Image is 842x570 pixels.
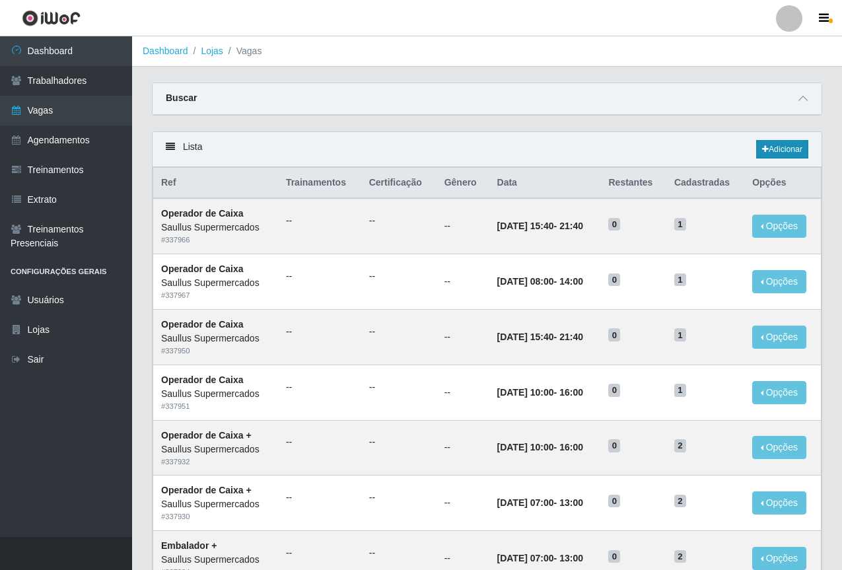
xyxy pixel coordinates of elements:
[674,495,686,508] span: 2
[559,276,583,287] time: 14:00
[674,218,686,231] span: 1
[369,491,429,505] ul: --
[674,550,686,563] span: 2
[161,553,270,567] div: Saullus Supermercados
[437,254,489,310] td: --
[437,476,489,531] td: --
[608,384,620,397] span: 0
[497,387,583,398] strong: -
[559,332,583,342] time: 21:40
[161,221,270,234] div: Saullus Supermercados
[559,387,583,398] time: 16:00
[369,325,429,339] ul: --
[437,365,489,420] td: --
[497,332,554,342] time: [DATE] 15:40
[286,491,353,505] ul: --
[497,332,583,342] strong: -
[161,401,270,412] div: # 337951
[161,234,270,246] div: # 337966
[608,273,620,287] span: 0
[161,264,244,274] strong: Operador de Caixa
[278,168,361,199] th: Trainamentos
[153,132,822,167] div: Lista
[497,221,554,231] time: [DATE] 15:40
[286,269,353,283] ul: --
[752,326,806,349] button: Opções
[361,168,437,199] th: Certificação
[161,387,270,401] div: Saullus Supermercados
[674,328,686,341] span: 1
[369,214,429,228] ul: --
[161,276,270,290] div: Saullus Supermercados
[674,439,686,452] span: 2
[223,44,262,58] li: Vagas
[161,456,270,468] div: # 337932
[559,553,583,563] time: 13:00
[22,10,81,26] img: CoreUI Logo
[369,380,429,394] ul: --
[143,46,188,56] a: Dashboard
[752,547,806,570] button: Opções
[752,215,806,238] button: Opções
[752,381,806,404] button: Opções
[756,140,808,159] a: Adicionar
[608,328,620,341] span: 0
[161,332,270,345] div: Saullus Supermercados
[666,168,744,199] th: Cadastradas
[437,309,489,365] td: --
[559,221,583,231] time: 21:40
[497,387,554,398] time: [DATE] 10:00
[161,290,270,301] div: # 337967
[369,269,429,283] ul: --
[286,380,353,394] ul: --
[497,442,583,452] strong: -
[286,325,353,339] ul: --
[752,270,806,293] button: Opções
[161,374,244,385] strong: Operador de Caixa
[161,443,270,456] div: Saullus Supermercados
[161,485,252,495] strong: Operador de Caixa +
[369,435,429,449] ul: --
[161,430,252,441] strong: Operador de Caixa +
[437,420,489,476] td: --
[489,168,601,199] th: Data
[161,511,270,522] div: # 337930
[600,168,666,199] th: Restantes
[559,442,583,452] time: 16:00
[132,36,842,67] nav: breadcrumb
[161,319,244,330] strong: Operador de Caixa
[286,435,353,449] ul: --
[161,497,270,511] div: Saullus Supermercados
[437,198,489,254] td: --
[497,553,554,563] time: [DATE] 07:00
[201,46,223,56] a: Lojas
[286,546,353,560] ul: --
[161,345,270,357] div: # 337950
[559,497,583,508] time: 13:00
[497,221,583,231] strong: -
[674,384,686,397] span: 1
[497,497,554,508] time: [DATE] 07:00
[674,273,686,287] span: 1
[153,168,278,199] th: Ref
[608,218,620,231] span: 0
[286,214,353,228] ul: --
[497,553,583,563] strong: -
[497,276,554,287] time: [DATE] 08:00
[497,276,583,287] strong: -
[608,550,620,563] span: 0
[752,491,806,515] button: Opções
[608,439,620,452] span: 0
[161,208,244,219] strong: Operador de Caixa
[608,495,620,508] span: 0
[497,442,554,452] time: [DATE] 10:00
[369,546,429,560] ul: --
[437,168,489,199] th: Gênero
[497,497,583,508] strong: -
[161,540,217,551] strong: Embalador +
[752,436,806,459] button: Opções
[166,92,197,103] strong: Buscar
[744,168,821,199] th: Opções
